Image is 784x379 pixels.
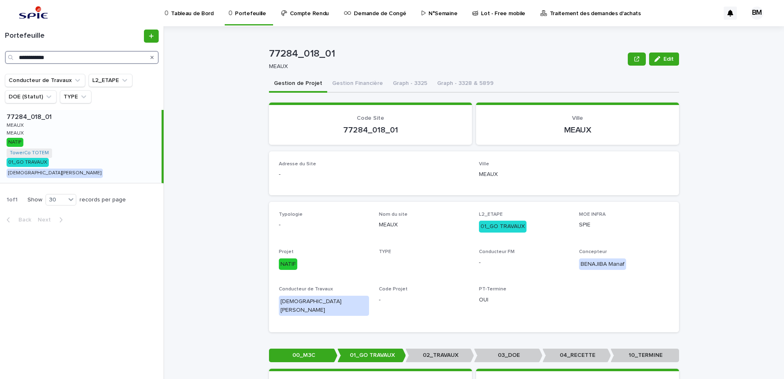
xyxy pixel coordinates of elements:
span: MOE INFRA [579,212,606,217]
p: 04_RECETTE [542,349,611,362]
div: NATIF [7,138,23,147]
div: [DEMOGRAPHIC_DATA][PERSON_NAME] [7,169,103,178]
p: 77284_018_01 [279,125,462,135]
p: 00_M3C [269,349,337,362]
p: MEAUX [7,129,25,136]
img: svstPd6MQfCT1uX1QGkG [16,5,50,21]
p: 03_DOE [474,349,542,362]
span: L2_ETAPE [479,212,503,217]
span: Typologie [279,212,303,217]
p: MEAUX [486,125,669,135]
p: 77284_018_01 [7,112,53,121]
button: TYPE [60,90,91,103]
p: - [279,221,369,229]
button: Gestion de Projet [269,75,327,93]
p: 02_TRAVAUX [406,349,474,362]
div: [DEMOGRAPHIC_DATA][PERSON_NAME] [279,296,369,316]
span: PT-Termine [479,287,506,292]
button: Edit [649,53,679,66]
p: - [479,258,569,267]
p: MEAUX [479,170,669,179]
p: Show [27,196,42,203]
a: TowerCo TOTEM [10,150,49,156]
span: Projet [279,249,294,254]
span: Conducteur de Travaux [279,287,333,292]
p: - [279,170,469,179]
p: 01_GO TRAVAUX [337,349,406,362]
p: records per page [80,196,126,203]
div: BENAJIBA Manaf [579,258,626,270]
span: Concepteur [579,249,607,254]
span: Ville [572,115,583,121]
h1: Portefeuille [5,32,142,41]
div: BM [750,7,763,20]
span: Ville [479,162,489,167]
div: NATIF [279,258,297,270]
p: 77284_018_01 [269,48,624,60]
span: Conducteur FM [479,249,515,254]
button: Conducteur de Travaux [5,74,85,87]
span: Code Projet [379,287,408,292]
button: Gestion Financière [327,75,388,93]
span: Nom du site [379,212,408,217]
button: L2_ETAPE [89,74,132,87]
p: SPIE [579,221,669,229]
div: 01_GO TRAVAUX [7,158,49,167]
span: TYPE [379,249,391,254]
button: Next [34,216,69,224]
p: 10_TERMINE [611,349,679,362]
span: Adresse du Site [279,162,316,167]
div: 30 [46,196,66,204]
p: MEAUX [379,221,469,229]
button: DOE (Statut) [5,90,57,103]
span: Code Site [357,115,384,121]
span: Next [38,217,56,223]
p: - [379,296,469,304]
p: MEAUX [269,63,621,70]
span: Back [14,217,31,223]
span: Edit [663,56,674,62]
button: Graph - 3328 & 5899 [432,75,499,93]
p: MEAUX [7,121,25,128]
div: 01_GO TRAVAUX [479,221,526,233]
button: Graph - 3325 [388,75,432,93]
p: OUI [479,296,569,304]
input: Search [5,51,159,64]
